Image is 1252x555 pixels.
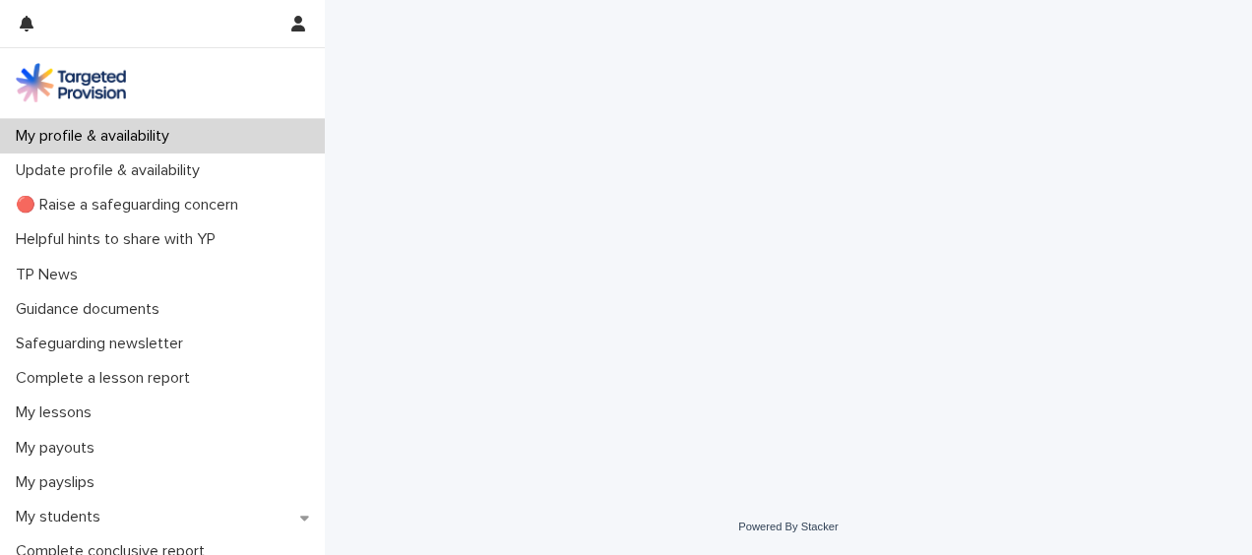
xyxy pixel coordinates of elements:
p: My lessons [8,403,107,422]
p: 🔴 Raise a safeguarding concern [8,196,254,215]
p: My profile & availability [8,127,185,146]
p: My students [8,508,116,526]
p: My payouts [8,439,110,458]
p: Guidance documents [8,300,175,319]
p: Update profile & availability [8,161,216,180]
img: M5nRWzHhSzIhMunXDL62 [16,63,126,102]
p: TP News [8,266,94,284]
p: Complete a lesson report [8,369,206,388]
p: My payslips [8,473,110,492]
p: Helpful hints to share with YP [8,230,231,249]
a: Powered By Stacker [738,521,838,532]
p: Safeguarding newsletter [8,335,199,353]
